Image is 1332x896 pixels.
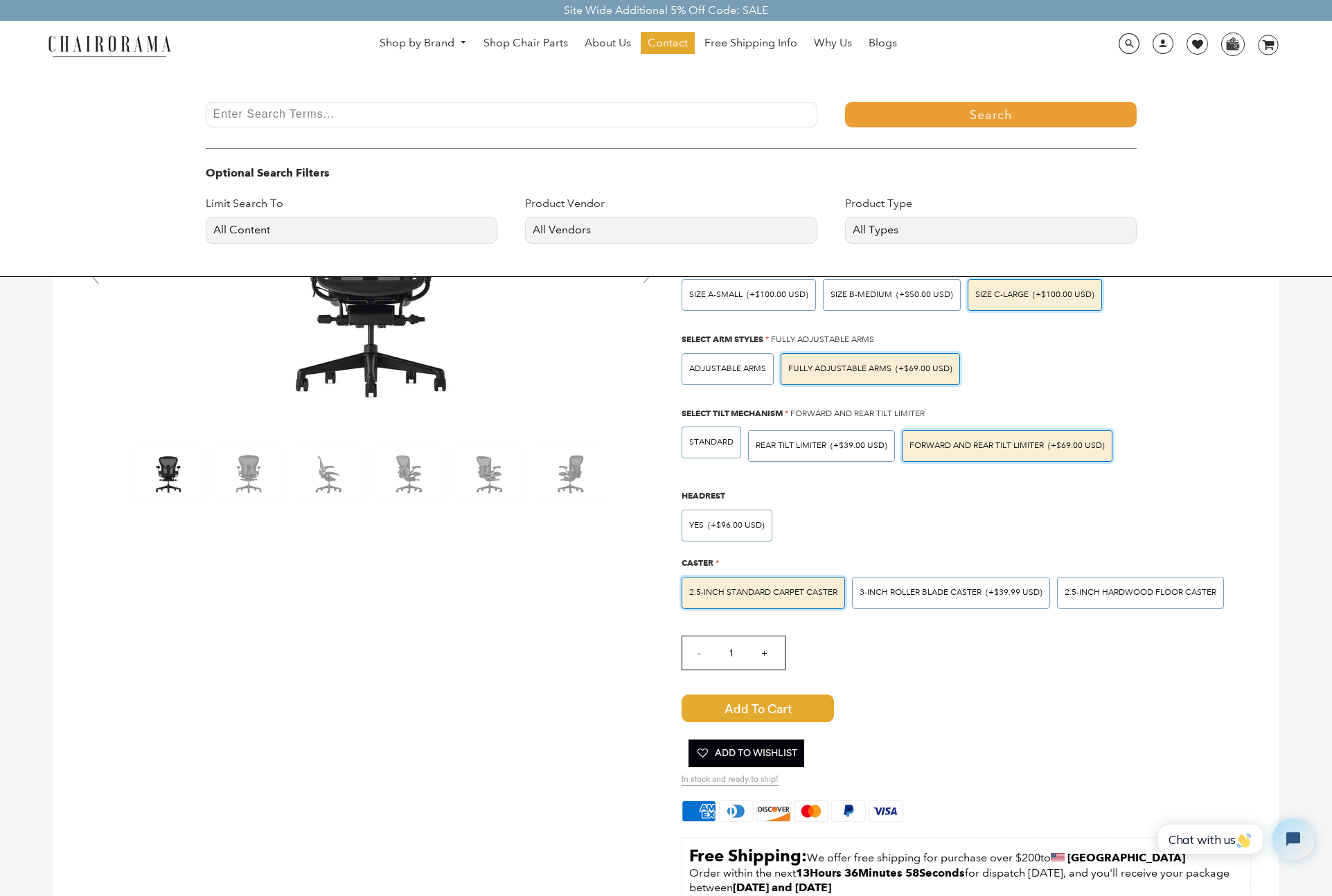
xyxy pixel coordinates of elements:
nav: DesktopNavigation [238,32,1039,57]
span: Why Us [814,36,852,51]
a: About Us [578,32,638,54]
a: Blogs [862,32,904,54]
img: WhatsApp_Image_2024-07-12_at_16.23.01.webp [1222,33,1243,54]
iframe: Tidio Chat [1143,807,1326,872]
h3: Limit Search To [206,197,498,210]
a: Why Us [807,32,859,54]
h3: Product Vendor [525,197,817,210]
span: Blogs [869,36,897,51]
span: Shop Chair Parts [483,36,568,51]
span: Contact [648,36,688,51]
button: Search [845,102,1137,127]
a: Contact [641,32,695,54]
input: Enter Search Terms... [206,102,817,127]
span: About Us [585,36,631,51]
h3: Optional Search Filters [206,166,1137,179]
a: Shop by Brand [373,33,474,54]
img: chairorama [40,33,179,57]
a: Free Shipping Info [698,32,804,54]
h3: Product Type [845,197,1137,210]
span: Free Shipping Info [704,36,797,51]
a: Shop Chair Parts [477,32,575,54]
